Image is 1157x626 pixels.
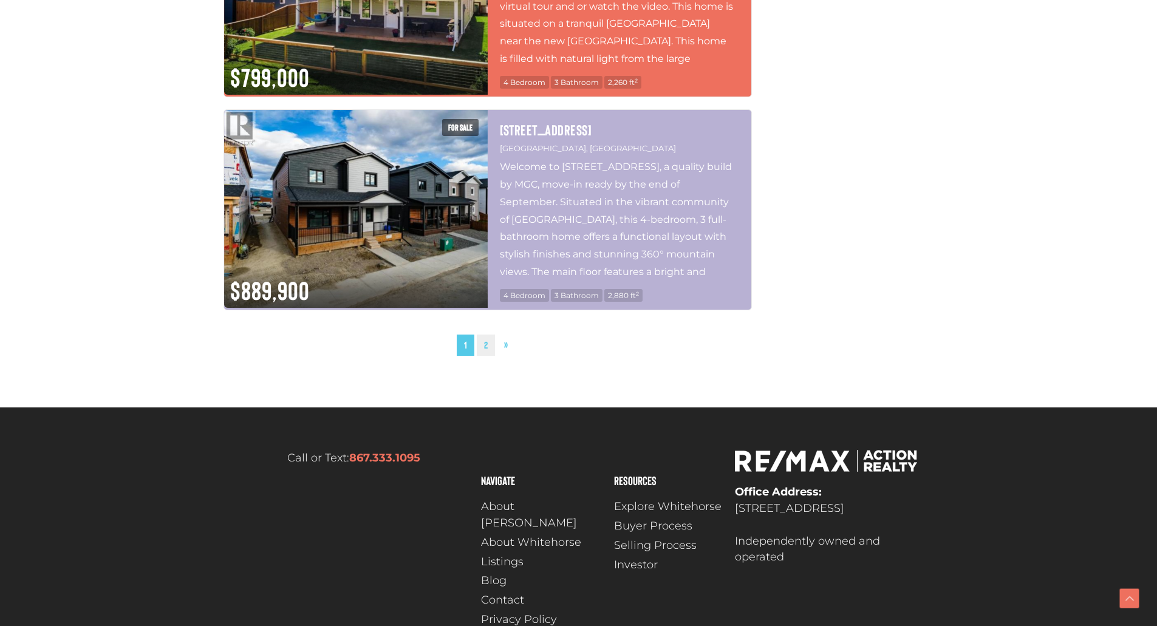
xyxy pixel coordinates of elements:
[614,537,723,554] a: Selling Process
[500,289,549,302] span: 4 Bedroom
[604,76,641,89] span: 2,260 ft
[224,110,488,308] img: 33 WYVERN AVENUE, Whitehorse, Yukon
[500,141,739,155] p: [GEOGRAPHIC_DATA], [GEOGRAPHIC_DATA]
[604,289,643,302] span: 2,880 ft
[481,554,602,570] a: Listings
[636,290,639,297] sup: 2
[481,474,602,486] h4: Navigate
[457,335,474,356] span: 1
[481,534,581,551] span: About Whitehorse
[500,76,549,89] span: 4 Bedroom
[551,76,602,89] span: 3 Bathroom
[635,77,638,84] sup: 2
[735,484,918,565] p: [STREET_ADDRESS] Independently owned and operated
[481,573,507,589] span: Blog
[239,450,469,466] p: Call or Text:
[614,498,722,515] span: Explore Whitehorse
[614,518,723,534] a: Buyer Process
[614,537,697,554] span: Selling Process
[614,518,692,534] span: Buyer Process
[497,335,515,356] a: »
[500,158,739,280] p: Welcome to [STREET_ADDRESS], a quality build by MGC, move-in ready by the end of September. Situa...
[481,554,524,570] span: Listings
[481,573,602,589] a: Blog
[614,474,723,486] h4: Resources
[349,451,420,464] a: 867.333.1095
[614,498,723,515] a: Explore Whitehorse
[614,557,658,573] span: Investor
[224,53,488,95] div: $799,000
[614,557,723,573] a: Investor
[481,534,602,551] a: About Whitehorse
[481,498,602,531] a: About [PERSON_NAME]
[442,119,479,136] span: For sale
[500,122,739,138] a: [STREET_ADDRESS]
[551,289,602,302] span: 3 Bathroom
[735,485,822,498] strong: Office Address:
[481,592,602,608] a: Contact
[481,592,524,608] span: Contact
[477,335,495,356] a: 2
[224,267,488,308] div: $889,900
